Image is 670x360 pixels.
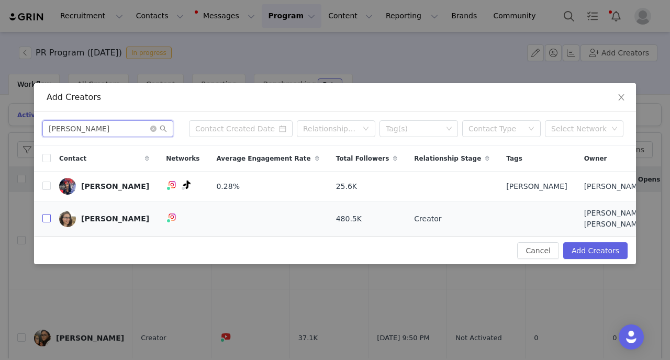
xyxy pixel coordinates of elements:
a: [PERSON_NAME] [59,210,149,227]
i: icon: close-circle [150,126,157,132]
button: Add Creators [563,242,628,259]
span: Networks [166,154,199,163]
img: 4414341b-09c8-48ac-9bf8-6d1630d0457a.jpg [59,178,76,195]
div: Select Network [551,123,608,134]
div: Open Intercom Messenger [619,324,644,350]
span: [PERSON_NAME] [PERSON_NAME] [584,208,645,230]
i: icon: down [446,126,452,133]
i: icon: search [160,125,167,132]
span: Relationship Stage [414,154,481,163]
span: Average Engagement Rate [216,154,310,163]
img: 08379253-82e2-4ac4-be77-c3bb4fb2ce06--s.jpg [59,210,76,227]
i: icon: down [528,126,534,133]
span: 480.5K [336,213,362,224]
span: Total Followers [336,154,389,163]
span: 25.6K [336,181,357,192]
span: Creator [414,213,441,224]
img: instagram.svg [168,181,176,189]
i: icon: calendar [279,125,286,132]
div: Relationship Stage [303,123,358,134]
img: instagram.svg [168,213,176,221]
a: [PERSON_NAME] [59,178,149,195]
input: Search... [42,120,173,137]
div: [PERSON_NAME] [81,182,149,190]
div: Contact Type [468,123,523,134]
button: Cancel [517,242,559,259]
button: Close [607,83,636,113]
span: [PERSON_NAME] [506,181,567,192]
i: icon: down [363,126,369,133]
span: [PERSON_NAME] [584,181,645,192]
div: Tag(s) [386,123,442,134]
span: Owner [584,154,607,163]
input: Contact Created Date [189,120,293,137]
div: [PERSON_NAME] [81,215,149,223]
i: icon: down [611,126,618,133]
span: Tags [506,154,522,163]
div: Add Creators [47,92,623,103]
i: icon: close [617,93,626,102]
span: Contact [59,154,86,163]
span: 0.28% [216,181,239,192]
